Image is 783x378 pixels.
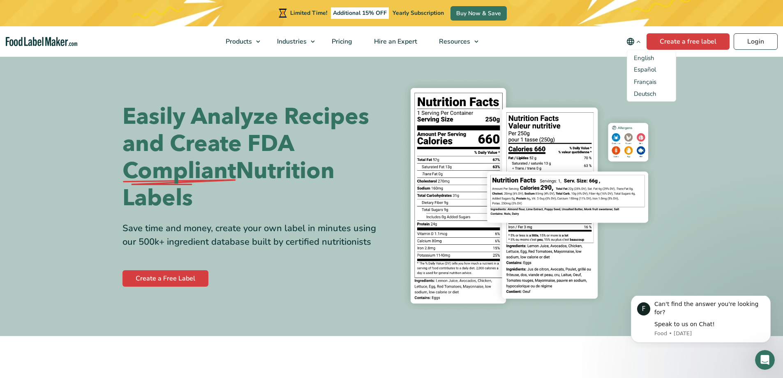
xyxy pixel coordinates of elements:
a: Buy Now & Save [450,6,507,21]
iframe: Intercom notifications message [619,296,783,348]
iframe: Intercom live chat [755,350,775,370]
span: Pricing [329,37,353,46]
a: Login [734,33,778,50]
span: English [634,54,654,62]
a: Language switcher : French [634,78,656,86]
a: Create a Free Label [122,270,208,287]
span: Products [223,37,253,46]
aside: Language selected: English [634,53,669,98]
button: Change language [621,33,647,50]
a: Resources [428,26,483,57]
div: Profile image for Food [18,7,32,20]
a: Products [215,26,264,57]
span: Additional 15% OFF [331,7,389,19]
div: Save time and money, create your own label in minutes using our 500k+ ingredient database built b... [122,222,386,249]
p: Message from Food, sent 7w ago [36,34,146,42]
div: Message content [36,5,146,33]
a: Hire an Expert [363,26,426,57]
a: Food Label Maker homepage [6,37,77,46]
a: Language switcher : German [634,90,656,98]
span: Compliant [122,158,236,185]
span: Hire an Expert [372,37,418,46]
a: Language switcher : Spanish [634,65,656,74]
span: Yearly Subscription [393,9,444,17]
a: Pricing [321,26,361,57]
a: Create a free label [647,33,730,50]
div: Can't find the answer you're looking for? [36,5,146,21]
h1: Easily Analyze Recipes and Create FDA Nutrition Labels [122,103,386,212]
span: Resources [437,37,471,46]
span: Limited Time! [290,9,327,17]
div: Speak to us on Chat! [36,25,146,33]
span: Industries [275,37,307,46]
a: Industries [266,26,319,57]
